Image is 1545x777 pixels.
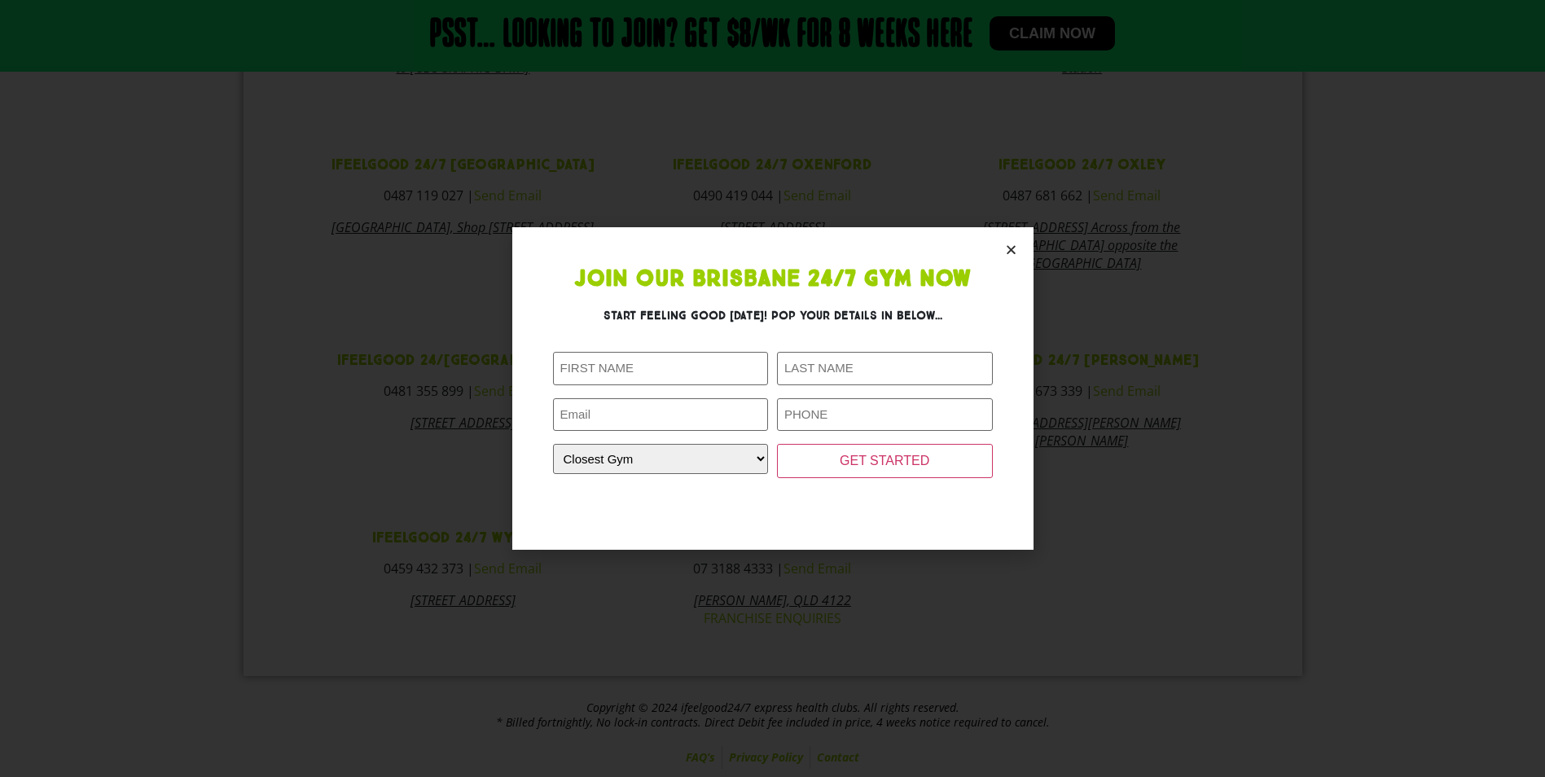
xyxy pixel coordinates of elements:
[553,307,993,324] h3: Start feeling good [DATE]! Pop your details in below...
[553,398,769,432] input: Email
[553,268,993,291] h1: Join Our Brisbane 24/7 Gym Now
[1005,244,1017,256] a: Close
[777,352,993,385] input: LAST NAME
[777,444,993,478] input: GET STARTED
[553,352,769,385] input: FIRST NAME
[777,398,993,432] input: PHONE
